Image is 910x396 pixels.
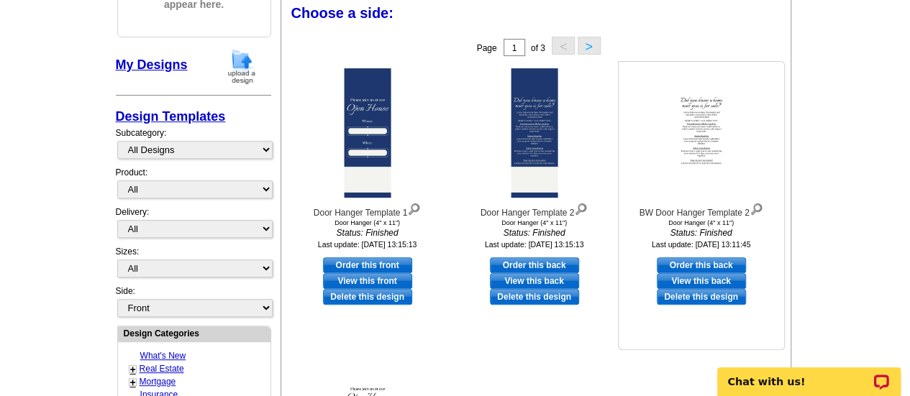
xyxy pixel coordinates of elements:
div: Delivery: [116,206,271,245]
a: Mortgage [140,377,176,387]
button: < [552,37,575,55]
div: Product: [116,166,271,206]
a: + [130,364,136,375]
a: Delete this design [657,289,746,305]
img: Door Hanger Template 2 [511,68,558,198]
img: view design details [574,200,588,216]
a: + [130,377,136,388]
span: Choose a side: [291,5,393,21]
iframe: LiveChat chat widget [708,351,910,396]
div: Side: [116,285,271,318]
div: Door Hanger (4" x 11") [288,219,447,226]
a: use this design [323,257,412,273]
span: Page [476,43,496,53]
img: view design details [750,200,763,216]
div: Door Hanger Template 2 [455,200,614,219]
a: Design Templates [116,109,226,124]
img: BW Door Hanger Template 2 [678,68,724,198]
a: What's New [140,351,186,361]
a: Delete this design [323,289,412,305]
img: view design details [407,200,421,216]
div: Sizes: [116,245,271,285]
a: View this front [323,273,412,289]
i: Status: Finished [288,226,447,239]
a: My Designs [116,57,188,72]
a: Real Estate [140,364,184,374]
div: Door Hanger Template 1 [288,200,447,219]
div: Subcategory: [116,126,271,166]
img: upload-design [223,48,260,85]
div: Door Hanger (4" x 11") [622,219,781,226]
img: Door Hanger Template 1 [344,68,391,198]
i: Status: Finished [622,226,781,239]
button: > [578,37,601,55]
small: Last update: [DATE] 13:15:13 [485,240,584,249]
small: Last update: [DATE] 13:11:45 [652,240,751,249]
a: View this back [490,273,579,289]
a: use this design [490,257,579,273]
div: BW Door Hanger Template 2 [622,200,781,219]
span: of 3 [531,43,545,53]
a: View this back [657,273,746,289]
i: Status: Finished [455,226,614,239]
div: Door Hanger (4" x 11") [455,219,614,226]
a: use this design [657,257,746,273]
small: Last update: [DATE] 13:15:13 [318,240,417,249]
a: Delete this design [490,289,579,305]
div: Design Categories [118,326,270,340]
